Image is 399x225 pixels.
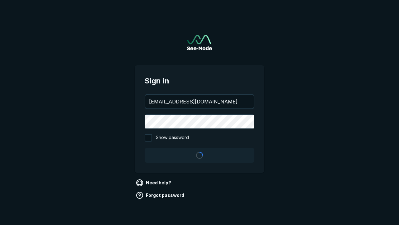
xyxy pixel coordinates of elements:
span: Sign in [145,75,254,87]
img: See-Mode Logo [187,35,212,50]
a: Forgot password [135,190,187,200]
span: Show password [156,134,189,142]
a: Need help? [135,178,174,188]
a: Go to sign in [187,35,212,50]
input: your@email.com [145,95,254,108]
